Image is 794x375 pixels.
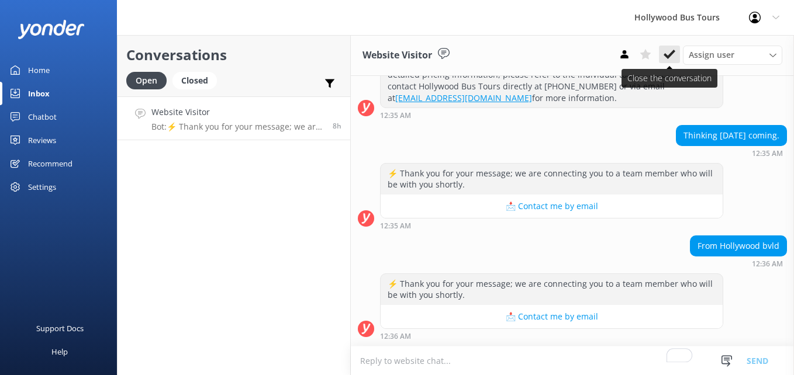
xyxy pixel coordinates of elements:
div: ⚡ Thank you for your message; we are connecting you to a team member who will be with you shortly. [381,274,723,305]
strong: 12:35 AM [752,150,783,157]
div: Thinking [DATE] coming. [676,126,786,145]
span: Assign user [689,48,734,61]
p: Bot: ⚡ Thank you for your message; we are connecting you to a team member who will be with you sh... [151,121,324,132]
div: Settings [28,175,56,199]
div: Support Docs [36,317,84,340]
div: Tour prices vary depending on the specific tour and departure location. For detailed pricing info... [381,54,723,107]
div: Sep 09 2025 12:35am (UTC -07:00) America/Tijuana [380,111,723,119]
h2: Conversations [126,44,341,66]
div: Sep 09 2025 12:35am (UTC -07:00) America/Tijuana [380,221,723,230]
a: [EMAIL_ADDRESS][DOMAIN_NAME] [395,92,532,103]
div: Sep 09 2025 12:36am (UTC -07:00) America/Tijuana [690,259,787,268]
div: Home [28,58,50,82]
img: yonder-white-logo.png [18,20,85,39]
div: Inbox [28,82,50,105]
button: 📩 Contact me by email [381,305,723,328]
button: 📩 Contact me by email [381,195,723,218]
strong: 12:36 AM [752,261,783,268]
div: Sep 09 2025 12:35am (UTC -07:00) America/Tijuana [676,149,787,157]
strong: 12:35 AM [380,223,411,230]
textarea: To enrich screen reader interactions, please activate Accessibility in Grammarly extension settings [351,346,794,375]
h3: Website Visitor [363,48,432,63]
h4: Website Visitor [151,106,324,119]
a: Closed [172,74,223,86]
div: Help [51,340,68,363]
a: Website VisitorBot:⚡ Thank you for your message; we are connecting you to a team member who will ... [118,96,350,140]
div: Closed [172,72,217,89]
div: From Hollywood bvld [691,236,786,256]
span: Sep 09 2025 12:36am (UTC -07:00) America/Tijuana [333,121,341,131]
div: Recommend [28,152,73,175]
div: Open [126,72,167,89]
div: Chatbot [28,105,57,129]
strong: 12:36 AM [380,333,411,340]
div: ⚡ Thank you for your message; we are connecting you to a team member who will be with you shortly. [381,164,723,195]
strong: 12:35 AM [380,112,411,119]
div: Reviews [28,129,56,152]
div: Sep 09 2025 12:36am (UTC -07:00) America/Tijuana [380,332,723,340]
div: Assign User [683,46,782,64]
a: Open [126,74,172,86]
